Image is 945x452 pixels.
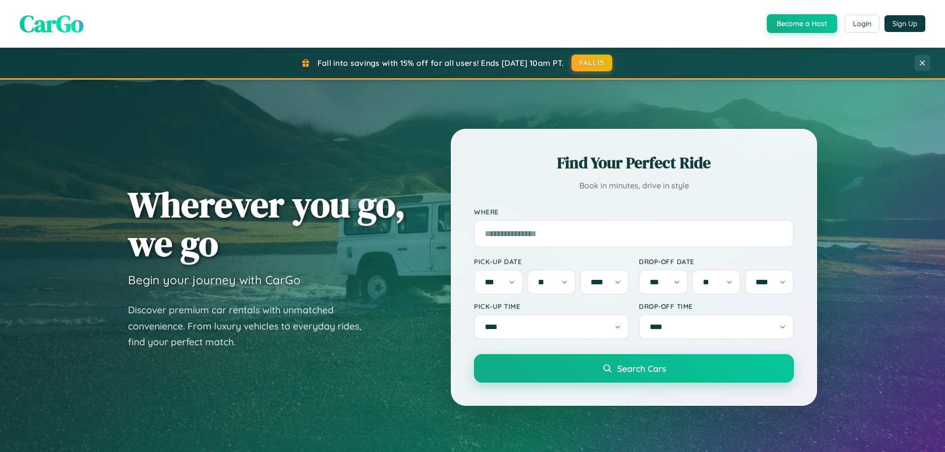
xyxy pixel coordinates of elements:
span: Fall into savings with 15% off for all users! Ends [DATE] 10am PT. [317,58,564,68]
p: Discover premium car rentals with unmatched convenience. From luxury vehicles to everyday rides, ... [128,302,374,350]
label: Pick-up Time [474,302,629,310]
button: FALL15 [571,55,613,71]
button: Become a Host [767,14,837,33]
h1: Wherever you go, we go [128,185,406,263]
button: Login [845,15,880,32]
span: Search Cars [617,363,666,374]
button: Search Cars [474,354,794,383]
label: Drop-off Time [639,302,794,310]
h2: Find Your Perfect Ride [474,152,794,174]
label: Drop-off Date [639,257,794,266]
p: Book in minutes, drive in style [474,179,794,193]
button: Sign Up [884,15,925,32]
label: Pick-up Date [474,257,629,266]
label: Where [474,208,794,216]
h3: Begin your journey with CarGo [128,272,301,287]
span: CarGo [20,7,84,40]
